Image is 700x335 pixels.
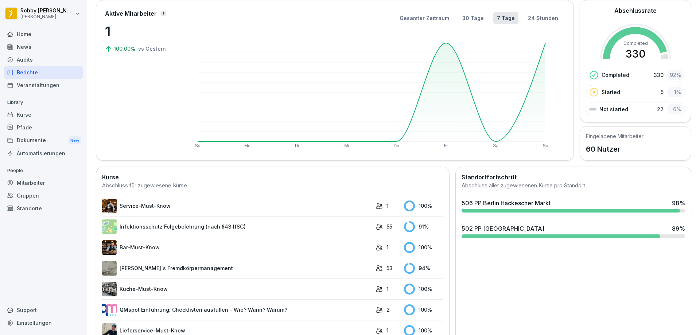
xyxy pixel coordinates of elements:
[4,121,83,134] a: Pfade
[20,8,74,14] p: Robby [PERSON_NAME]
[404,221,443,232] div: 91 %
[462,173,685,182] h2: Standortfortschritt
[459,12,487,24] button: 30 Tage
[386,244,389,251] p: 1
[524,12,562,24] button: 24 Stunden
[404,200,443,211] div: 100 %
[614,6,657,15] h2: Abschlussrate
[102,282,117,296] img: gxc2tnhhndim38heekucasph.png
[4,66,83,79] a: Berichte
[586,132,643,140] h5: Eingeladene Mitarbeiter
[244,143,250,148] text: Mo
[114,45,137,52] p: 100.00%
[195,143,201,148] text: So
[138,45,166,52] p: vs Gestern
[386,306,390,313] p: 2
[393,143,399,148] text: Do
[295,143,299,148] text: Di
[4,53,83,66] a: Audits
[4,165,83,176] p: People
[4,97,83,108] p: Library
[4,202,83,215] a: Standorte
[672,199,685,207] div: 98 %
[404,304,443,315] div: 100 %
[105,22,178,41] p: 1
[4,108,83,121] a: Kurse
[462,199,551,207] div: 506 PP Berlin Hackescher Markt
[102,219,372,234] a: Infektionsschutz Folgebelehrung (nach §43 IfSG)
[4,79,83,91] a: Veranstaltungen
[386,223,392,230] p: 55
[4,134,83,147] div: Dokumente
[493,143,498,148] text: Sa
[4,189,83,202] a: Gruppen
[543,143,548,148] text: So
[102,219,117,234] img: tgff07aey9ahi6f4hltuk21p.png
[102,240,372,255] a: Bar-Must-Know
[102,182,443,190] div: Abschluss für zugewiesene Kurse
[4,176,83,189] a: Mitarbeiter
[657,105,664,113] p: 22
[444,143,448,148] text: Fr
[102,261,372,276] a: [PERSON_NAME]`s Fremdkörpermanagement
[459,196,688,215] a: 506 PP Berlin Hackescher Markt98%
[404,263,443,274] div: 94 %
[4,28,83,40] a: Home
[102,303,372,317] a: QMspot Einführung: Checklisten ausfüllen - Wie? Wann? Warum?
[602,71,629,79] p: Completed
[462,182,685,190] div: Abschluss aller zugewiesenen Kurse pro Standort
[654,71,664,79] p: 330
[672,224,685,233] div: 89 %
[602,88,620,96] p: Started
[667,104,683,114] div: 6 %
[404,242,443,253] div: 100 %
[396,12,453,24] button: Gesamter Zeitraum
[4,134,83,147] a: DokumenteNew
[345,143,349,148] text: Mi
[4,304,83,316] div: Support
[102,240,117,255] img: avw4yih0pjczq94wjribdn74.png
[102,199,372,213] a: Service-Must-Know
[102,282,372,296] a: Küche-Must-Know
[404,284,443,295] div: 100 %
[586,144,643,155] p: 60 Nutzer
[102,261,117,276] img: ltafy9a5l7o16y10mkzj65ij.png
[4,316,83,329] a: Einstellungen
[386,327,389,334] p: 1
[459,221,688,241] a: 502 PP [GEOGRAPHIC_DATA]89%
[661,88,664,96] p: 5
[102,173,443,182] h2: Kurse
[69,136,81,145] div: New
[4,40,83,53] a: News
[493,12,518,24] button: 7 Tage
[667,70,683,80] div: 92 %
[386,285,389,293] p: 1
[667,87,683,97] div: 1 %
[462,224,544,233] div: 502 PP [GEOGRAPHIC_DATA]
[102,199,117,213] img: kpon4nh320e9lf5mryu3zflh.png
[105,9,157,18] p: Aktive Mitarbeiter
[102,303,117,317] img: rsy9vu330m0sw5op77geq2rv.png
[20,14,74,19] p: [PERSON_NAME]
[599,105,628,113] p: Not started
[386,264,393,272] p: 53
[386,202,389,210] p: 1
[4,147,83,160] a: Automatisierungen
